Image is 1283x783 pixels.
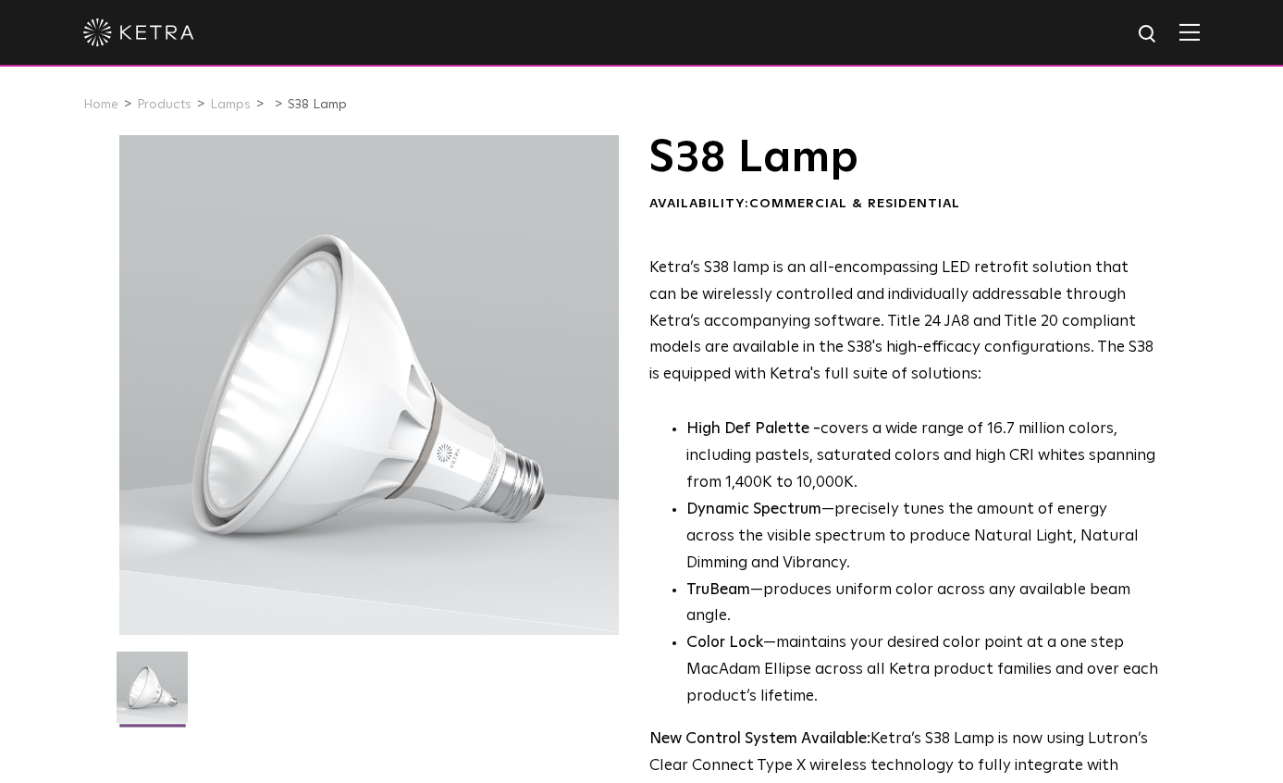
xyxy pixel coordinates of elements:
[686,497,1159,578] li: —precisely tunes the amount of energy across the visible spectrum to produce Natural Light, Natur...
[1179,23,1200,41] img: Hamburger%20Nav.svg
[686,416,1159,497] p: covers a wide range of 16.7 million colors, including pastels, saturated colors and high CRI whit...
[649,255,1159,389] p: Ketra’s S38 lamp is an all-encompassing LED retrofit solution that can be wirelessly controlled a...
[137,98,191,111] a: Products
[686,630,1159,711] li: —maintains your desired color point at a one step MacAdam Ellipse across all Ketra product famili...
[686,635,763,651] strong: Color Lock
[117,652,188,737] img: S38-Lamp-Edison-2021-Web-Square
[749,197,960,210] span: Commercial & Residential
[686,578,1159,631] li: —produces uniform color across any available beam angle.
[686,502,821,517] strong: Dynamic Spectrum
[649,135,1159,181] h1: S38 Lamp
[83,19,194,46] img: ketra-logo-2019-white
[83,98,118,111] a: Home
[210,98,251,111] a: Lamps
[649,731,870,747] strong: New Control System Available:
[288,98,347,111] a: S38 Lamp
[649,195,1159,214] div: Availability:
[686,582,750,598] strong: TruBeam
[1137,23,1160,46] img: search icon
[686,421,820,437] strong: High Def Palette -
